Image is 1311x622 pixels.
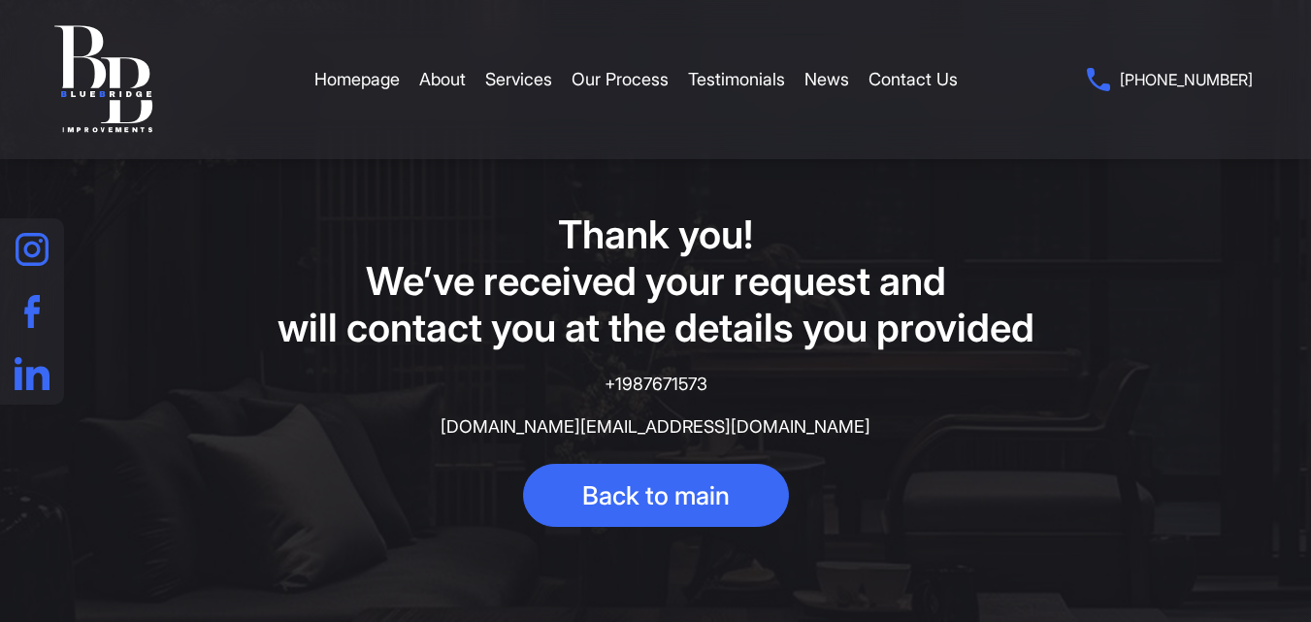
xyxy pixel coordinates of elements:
a: Our Process [572,50,669,109]
a: About [419,50,466,109]
span: [PHONE_NUMBER] [1120,66,1253,93]
h1: Thank you! We’ve received your request and will contact you at the details you provided [219,212,1093,351]
a: [PHONE_NUMBER] [1087,66,1253,93]
a: [DOMAIN_NAME][EMAIL_ADDRESS][DOMAIN_NAME] [441,416,870,437]
a: Homepage [314,50,400,109]
a: Contact Us [869,50,958,109]
a: +1987671573 [605,374,707,394]
a: Services [485,50,552,109]
a: News [804,50,849,109]
a: Testimonials [688,50,785,109]
a: Back to main [523,464,789,527]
